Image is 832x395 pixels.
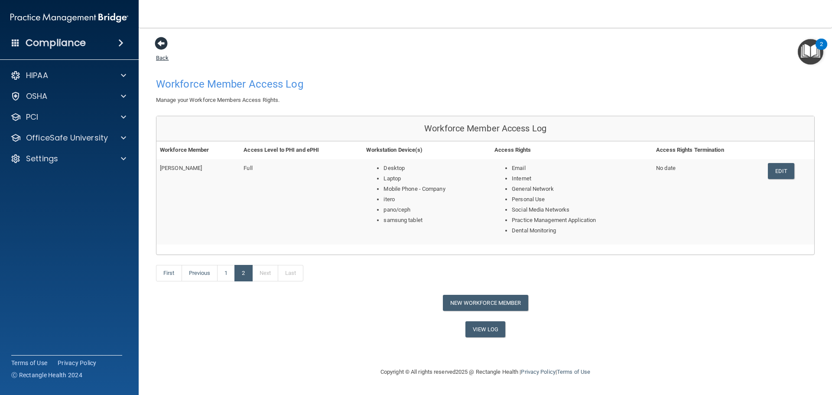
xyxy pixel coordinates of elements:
[156,265,182,281] a: First
[240,141,363,159] th: Access Level to PHI and ePHI
[383,205,487,215] li: pano/ceph
[160,165,202,171] span: [PERSON_NAME]
[465,321,506,337] a: View Log
[26,70,48,81] p: HIPAA
[491,141,653,159] th: Access Rights
[653,141,764,159] th: Access Rights Termination
[443,295,528,311] button: New Workforce Member
[252,265,278,281] a: Next
[656,165,676,171] span: No date
[512,163,649,173] li: Email
[383,184,487,194] li: Mobile Phone - Company
[512,225,649,236] li: Dental Monitoring
[512,215,649,225] li: Practice Management Application
[244,165,252,171] span: Full
[383,194,487,205] li: itero
[156,116,814,141] div: Workforce Member Access Log
[26,112,38,122] p: PCI
[10,9,128,26] img: PMB logo
[217,265,235,281] a: 1
[11,371,82,379] span: Ⓒ Rectangle Health 2024
[182,265,218,281] a: Previous
[26,153,58,164] p: Settings
[383,173,487,184] li: Laptop
[278,265,303,281] a: Last
[512,194,649,205] li: Personal Use
[26,37,86,49] h4: Compliance
[11,359,47,367] a: Terms of Use
[58,359,97,367] a: Privacy Policy
[327,358,643,386] div: Copyright © All rights reserved 2025 @ Rectangle Health | |
[557,369,590,375] a: Terms of Use
[10,153,126,164] a: Settings
[156,97,279,103] span: Manage your Workforce Members Access Rights.
[156,141,240,159] th: Workforce Member
[521,369,555,375] a: Privacy Policy
[234,265,252,281] a: 2
[512,173,649,184] li: Internet
[798,39,823,65] button: Open Resource Center, 2 new notifications
[682,333,822,368] iframe: Drift Widget Chat Controller
[10,112,126,122] a: PCI
[10,133,126,143] a: OfficeSafe University
[26,91,48,101] p: OSHA
[156,44,169,61] a: Back
[26,133,108,143] p: OfficeSafe University
[10,70,126,81] a: HIPAA
[363,141,491,159] th: Workstation Device(s)
[512,184,649,194] li: General Network
[768,163,794,179] a: Edit
[383,215,487,225] li: samsung tablet
[383,163,487,173] li: Desktop
[10,91,126,101] a: OSHA
[156,78,479,90] h4: Workforce Member Access Log
[512,205,649,215] li: Social Media Networks
[820,44,823,55] div: 2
